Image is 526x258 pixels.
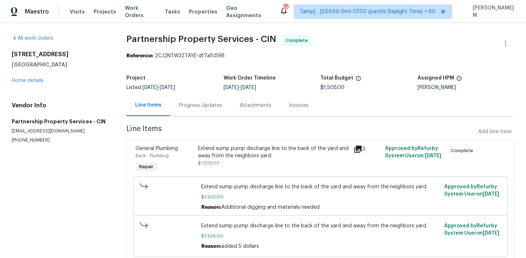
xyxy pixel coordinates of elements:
[224,85,256,90] span: -
[12,61,109,68] h5: [GEOGRAPHIC_DATA]
[418,76,454,81] h5: Assigned HPM
[135,101,161,109] div: Line Items
[126,35,276,43] span: Partnership Property Services - CIN
[160,85,175,90] span: [DATE]
[221,205,320,210] span: Additional digging and materials needed
[198,161,220,165] span: $1,505.00
[94,8,116,15] span: Projects
[201,244,221,249] span: Reason:
[283,4,288,12] div: 664
[165,9,180,14] span: Tasks
[300,8,435,15] span: Tamp[…]3:59:59 Gmt 0700 (pacific Daylight Time) + 60
[136,146,178,151] span: General Plumbing
[483,192,499,197] span: [DATE]
[189,8,217,15] span: Properties
[451,147,476,154] span: Complete
[179,102,222,109] div: Progress Updates
[201,232,440,240] span: $1,505.00
[126,76,145,81] h5: Project
[12,128,109,134] p: [EMAIL_ADDRESS][DOMAIN_NAME]
[240,102,271,109] div: Attachments
[25,8,49,15] span: Maestro
[12,118,109,125] h5: Partnership Property Services - CIN
[483,231,499,236] span: [DATE]
[125,4,156,19] span: Work Orders
[201,183,440,190] span: Extend sump pump discharge line to the back of the yard and away from the neighbors yard.
[425,153,441,158] span: [DATE]
[126,52,514,59] div: 2CJ2NTW3ZTAYE-df7afc598
[354,145,380,154] div: 3
[444,223,499,236] span: Approved by Refurby System User on
[12,102,109,109] h4: Vendor Info
[198,145,350,159] div: Extend sump pump discharge line to the back of the yard and away from the neighbors yard.
[241,85,256,90] span: [DATE]
[355,76,361,85] span: The total cost of line items that have been proposed by Opendoor. This sum includes line items th...
[126,53,153,58] b: Reference:
[142,85,158,90] span: [DATE]
[320,76,353,81] h5: Total Budget
[470,4,515,19] span: [PERSON_NAME] M
[226,4,271,19] span: Geo Assignments
[444,184,499,197] span: Approved by Refurby System User on
[289,102,309,109] div: Invoices
[12,36,53,41] a: All work orders
[126,125,475,139] span: Line Items
[201,222,440,230] span: Extend sump pump discharge line to the back of the yard and away from the neighbors yard.
[201,205,221,210] span: Reason:
[12,137,109,143] p: [PHONE_NUMBER]
[136,163,156,170] span: Repair
[136,154,169,158] span: Back - Plumbing
[224,76,276,81] h5: Work Order Timeline
[12,78,43,83] a: Home details
[12,51,109,58] h2: [STREET_ADDRESS]
[126,85,175,90] span: Listed
[224,85,239,90] span: [DATE]
[456,76,462,85] span: The hpm assigned to this work order.
[320,85,344,90] span: $1,505.00
[201,193,440,201] span: $1,500.00
[142,85,175,90] span: -
[286,37,311,44] span: Complete
[385,146,441,158] span: Approved by Refurby System User on
[418,85,514,90] div: [PERSON_NAME]
[70,8,85,15] span: Visits
[221,244,259,249] span: added 5 dollars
